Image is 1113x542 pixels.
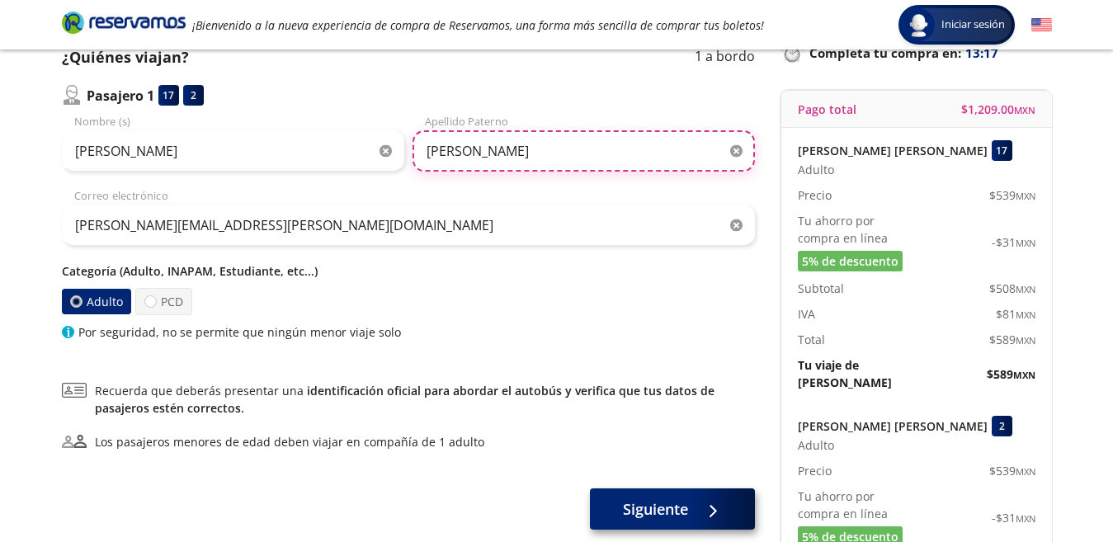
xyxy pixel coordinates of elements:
p: Precio [798,186,832,204]
p: IVA [798,305,815,323]
input: Correo electrónico [62,205,755,246]
em: ¡Bienvenido a la nueva experiencia de compra de Reservamos, una forma más sencilla de comprar tus... [192,17,764,33]
span: Adulto [798,161,834,178]
span: 13:17 [965,44,998,63]
span: $ 1,209.00 [961,101,1035,118]
i: Brand Logo [62,10,186,35]
small: MXN [1013,369,1035,381]
small: MXN [1014,104,1035,116]
p: Tu ahorro por compra en línea [798,488,917,522]
p: 1 a bordo [695,46,755,68]
div: Los pasajeros menores de edad deben viajar en compañía de 1 adulto [95,433,484,450]
span: $ 539 [989,186,1035,204]
label: PCD [135,288,192,315]
span: -$ 31 [992,233,1035,251]
span: $ 508 [989,280,1035,297]
div: 2 [992,416,1012,436]
input: Apellido Paterno [413,130,755,172]
p: Precio [798,462,832,479]
span: Recuerda que deberás presentar una [95,382,755,417]
p: [PERSON_NAME] [PERSON_NAME] [798,142,988,159]
p: Tu viaje de [PERSON_NAME] [798,356,917,391]
div: 2 [183,85,204,106]
small: MXN [1016,190,1035,202]
span: 5% de descuento [802,252,898,270]
div: 17 [992,140,1012,161]
span: Iniciar sesión [935,16,1012,33]
small: MXN [1016,465,1035,478]
p: [PERSON_NAME] [PERSON_NAME] [798,417,988,435]
p: Categoría (Adulto, INAPAM, Estudiante, etc...) [62,262,755,280]
button: English [1031,15,1052,35]
button: Siguiente [590,488,755,530]
small: MXN [1016,334,1035,346]
a: Brand Logo [62,10,186,40]
small: MXN [1016,237,1035,249]
span: Siguiente [623,498,688,521]
a: identificación oficial para abordar el autobús y verifica que tus datos de pasajeros estén correc... [95,383,714,416]
p: Tu ahorro por compra en línea [798,212,917,247]
span: -$ 31 [992,509,1035,526]
input: Nombre (s) [62,130,404,172]
p: Pasajero 1 [87,86,154,106]
p: Por seguridad, no se permite que ningún menor viaje solo [78,323,401,341]
p: ¿Quiénes viajan? [62,46,189,68]
label: Adulto [60,288,133,314]
span: Adulto [798,436,834,454]
div: 17 [158,85,179,106]
span: $ 539 [989,462,1035,479]
small: MXN [1016,512,1035,525]
span: $ 81 [996,305,1035,323]
p: Pago total [798,101,856,118]
span: $ 589 [989,331,1035,348]
p: Completa tu compra en : [780,41,1052,64]
iframe: Messagebird Livechat Widget [1017,446,1096,526]
p: Total [798,331,825,348]
span: $ 589 [987,365,1035,383]
small: MXN [1016,283,1035,295]
small: MXN [1016,309,1035,321]
p: Subtotal [798,280,844,297]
